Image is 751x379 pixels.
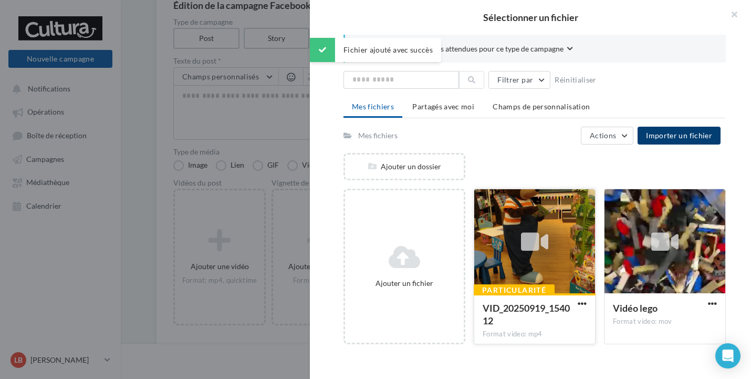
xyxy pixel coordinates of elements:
[493,102,590,111] span: Champs de personnalisation
[352,102,394,111] span: Mes fichiers
[638,127,721,145] button: Importer un fichier
[613,317,717,326] div: Format video: mov
[345,161,464,172] div: Ajouter un dossier
[613,302,658,314] span: Vidéo lego
[590,131,616,140] span: Actions
[550,74,601,86] button: Réinitialiser
[646,131,712,140] span: Importer un fichier
[581,127,633,145] button: Actions
[327,13,734,22] h2: Sélectionner un fichier
[483,330,587,339] div: Format video: mp4
[412,102,474,111] span: Partagés avec moi
[362,44,564,54] span: Consulter les contraintes attendues pour ce type de campagne
[349,278,460,289] div: Ajouter un fichier
[474,284,555,296] div: Particularité
[715,343,740,368] div: Open Intercom Messenger
[358,130,398,141] div: Mes fichiers
[488,71,550,89] button: Filtrer par
[310,38,441,62] div: Fichier ajouté avec succès
[362,43,573,56] button: Consulter les contraintes attendues pour ce type de campagne
[483,302,570,326] span: VID_20250919_154012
